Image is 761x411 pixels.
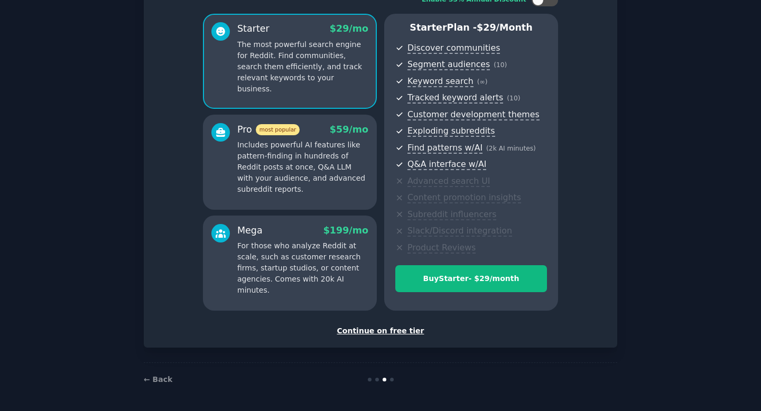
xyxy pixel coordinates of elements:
[407,76,474,87] span: Keyword search
[407,176,490,187] span: Advanced search UI
[486,145,536,152] span: ( 2k AI minutes )
[256,124,300,135] span: most popular
[407,109,540,120] span: Customer development themes
[330,124,368,135] span: $ 59 /mo
[323,225,368,236] span: $ 199 /mo
[395,21,547,34] p: Starter Plan -
[407,242,476,254] span: Product Reviews
[155,325,606,337] div: Continue on free tier
[494,61,507,69] span: ( 10 )
[407,159,486,170] span: Q&A interface w/AI
[407,126,495,137] span: Exploding subreddits
[395,265,547,292] button: BuyStarter- $29/month
[407,192,521,203] span: Content promotion insights
[144,375,172,384] a: ← Back
[407,143,482,154] span: Find patterns w/AI
[407,226,512,237] span: Slack/Discord integration
[407,43,500,54] span: Discover communities
[237,240,368,296] p: For those who analyze Reddit at scale, such as customer research firms, startup studios, or conte...
[237,22,270,35] div: Starter
[477,22,533,33] span: $ 29 /month
[477,78,488,86] span: ( ∞ )
[237,123,300,136] div: Pro
[396,273,546,284] div: Buy Starter - $ 29 /month
[237,139,368,195] p: Includes powerful AI features like pattern-finding in hundreds of Reddit posts at once, Q&A LLM w...
[407,92,503,104] span: Tracked keyword alerts
[407,59,490,70] span: Segment audiences
[330,23,368,34] span: $ 29 /mo
[407,209,496,220] span: Subreddit influencers
[507,95,520,102] span: ( 10 )
[237,224,263,237] div: Mega
[237,39,368,95] p: The most powerful search engine for Reddit. Find communities, search them efficiently, and track ...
